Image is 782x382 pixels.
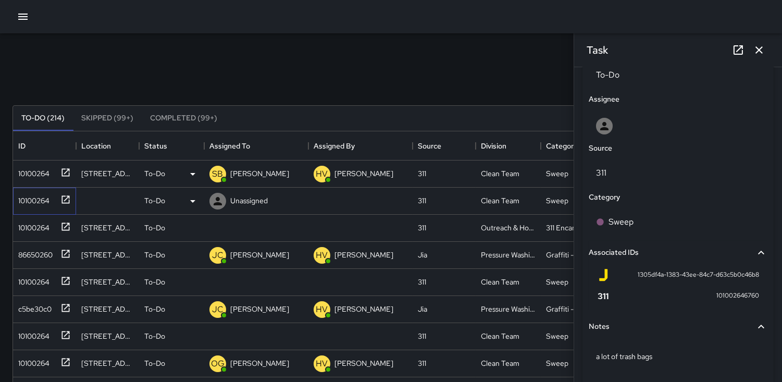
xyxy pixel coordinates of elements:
[230,304,289,314] p: [PERSON_NAME]
[418,304,427,314] div: Jia
[14,191,49,206] div: 10100264
[81,358,134,368] div: 16 Mint Plaza
[81,277,134,287] div: 88 5th Street
[230,195,268,206] p: Unassigned
[413,131,476,161] div: Source
[418,331,426,341] div: 311
[314,131,355,161] div: Assigned By
[481,223,536,233] div: Outreach & Hospitality
[481,304,536,314] div: Pressure Washing
[13,106,73,131] button: To-Do (214)
[81,131,111,161] div: Location
[418,223,426,233] div: 311
[546,195,568,206] div: Sweep
[144,277,165,287] p: To-Do
[546,168,568,179] div: Sweep
[14,218,49,233] div: 10100264
[316,358,328,370] p: HV
[334,250,393,260] p: [PERSON_NAME]
[81,223,134,233] div: 64a Harriet Street
[204,131,308,161] div: Assigned To
[481,358,519,368] div: Clean Team
[418,358,426,368] div: 311
[334,168,393,179] p: [PERSON_NAME]
[481,195,519,206] div: Clean Team
[418,131,441,161] div: Source
[144,331,165,341] p: To-Do
[144,168,165,179] p: To-Do
[81,304,134,314] div: 479 Natoma Street
[213,168,224,180] p: SB
[546,277,568,287] div: Sweep
[230,250,289,260] p: [PERSON_NAME]
[316,249,328,262] p: HV
[209,131,250,161] div: Assigned To
[13,131,76,161] div: ID
[230,168,289,179] p: [PERSON_NAME]
[81,168,134,179] div: 130 8th Street
[546,223,601,233] div: 311 Encampments
[418,250,427,260] div: Jia
[73,106,142,131] button: Skipped (99+)
[144,304,165,314] p: To-Do
[14,164,49,179] div: 10100264
[14,327,49,341] div: 10100264
[334,358,393,368] p: [PERSON_NAME]
[418,277,426,287] div: 311
[144,223,165,233] p: To-Do
[144,358,165,368] p: To-Do
[418,168,426,179] div: 311
[211,358,225,370] p: OG
[546,358,568,368] div: Sweep
[14,273,49,287] div: 10100264
[230,358,289,368] p: [PERSON_NAME]
[139,131,204,161] div: Status
[316,168,328,180] p: HV
[481,250,536,260] div: Pressure Washing
[316,303,328,316] p: HV
[334,304,393,314] p: [PERSON_NAME]
[18,131,26,161] div: ID
[546,304,595,314] div: Graffiti - Public
[144,250,165,260] p: To-Do
[308,131,413,161] div: Assigned By
[14,354,49,368] div: 10100264
[418,195,426,206] div: 311
[481,168,519,179] div: Clean Team
[81,331,134,341] div: 16 Mint Plaza
[14,245,53,260] div: 86650260
[481,131,506,161] div: Division
[81,250,134,260] div: 454 Natoma Street
[144,195,165,206] p: To-Do
[546,250,595,260] div: Graffiti - Public
[14,300,52,314] div: c5be30c0
[212,303,224,316] p: JC
[144,131,167,161] div: Status
[76,131,139,161] div: Location
[481,331,519,341] div: Clean Team
[481,277,519,287] div: Clean Team
[546,131,577,161] div: Category
[142,106,226,131] button: Completed (99+)
[476,131,541,161] div: Division
[212,249,224,262] p: JC
[546,331,568,341] div: Sweep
